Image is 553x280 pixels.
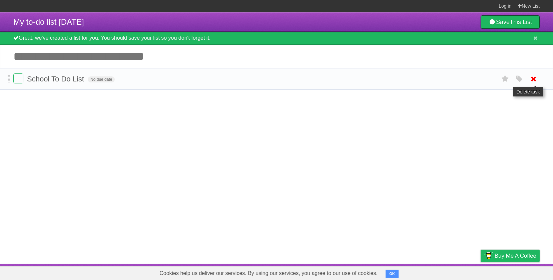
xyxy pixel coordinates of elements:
label: Done [13,73,23,83]
span: School To Do List [27,75,86,83]
a: Suggest a feature [498,266,540,278]
img: Buy me a coffee [484,250,493,261]
a: About [392,266,406,278]
a: Buy me a coffee [481,250,540,262]
a: Developers [414,266,441,278]
a: SaveThis List [481,15,540,29]
span: My to-do list [DATE] [13,17,84,26]
span: Buy me a coffee [495,250,536,262]
b: This List [510,19,532,25]
a: Terms [449,266,464,278]
span: No due date [88,76,115,82]
a: Privacy [472,266,489,278]
button: OK [386,270,399,278]
label: Star task [499,73,512,84]
span: Cookies help us deliver our services. By using our services, you agree to our use of cookies. [153,267,384,280]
